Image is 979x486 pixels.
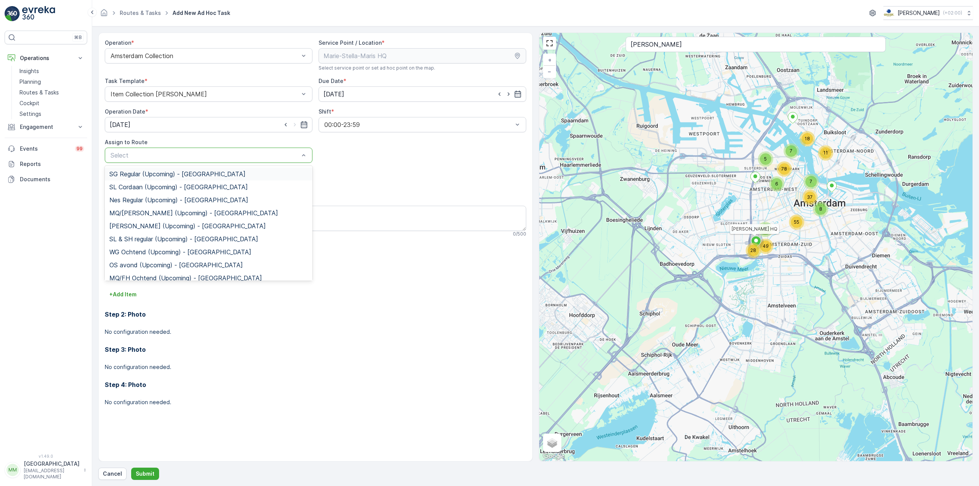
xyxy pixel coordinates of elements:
div: 5 [758,151,773,167]
div: MM [7,464,19,476]
span: 28 [750,247,756,253]
span: 49 [763,243,769,249]
p: Select [111,151,299,160]
span: 2 [764,226,766,232]
button: Cancel [98,468,127,480]
div: 18 [800,131,815,146]
span: MQ/[PERSON_NAME] (Upcoming) - [GEOGRAPHIC_DATA] [109,210,278,216]
div: 8 [813,202,828,217]
button: MM[GEOGRAPHIC_DATA][EMAIL_ADDRESS][DOMAIN_NAME] [5,460,87,480]
p: + Add Item [109,291,137,298]
span: WG Ochtend (Upcoming) - [GEOGRAPHIC_DATA] [109,249,251,255]
div: 78 [777,161,792,177]
h3: Step 2: Photo [105,310,526,319]
p: [EMAIL_ADDRESS][DOMAIN_NAME] [24,468,80,480]
span: 78 [781,166,787,172]
p: Insights [20,67,39,75]
span: v 1.49.0 [5,454,87,458]
a: Insights [16,66,87,76]
div: 49 [758,239,773,254]
p: No configuration needed. [105,363,526,371]
label: Assign to Route [105,139,148,145]
a: Documents [5,172,87,187]
a: Planning [16,76,87,87]
a: View Fullscreen [544,37,555,49]
div: 11 [818,145,833,161]
img: basis-logo_rgb2x.png [883,9,894,17]
div: 28 [746,243,761,258]
p: Operations [20,54,72,62]
span: 5 [764,156,767,162]
label: Operation [105,39,131,46]
p: No configuration needed. [105,398,526,406]
button: Submit [131,468,159,480]
img: Google [541,451,566,461]
p: Routes & Tasks [20,89,59,96]
p: No configuration needed. [105,328,526,336]
a: Cockpit [16,98,87,109]
label: Operation Date [105,108,145,115]
a: Open this area in Google Maps (opens a new window) [541,451,566,461]
span: Add New Ad Hoc Task [171,9,232,17]
div: 55 [789,215,804,230]
span: 55 [794,219,799,225]
span: 11 [823,150,828,156]
a: Routes & Tasks [120,10,161,16]
a: Events99 [5,141,87,156]
span: SG Regular (Upcoming) - [GEOGRAPHIC_DATA] [109,171,246,177]
span: 6 [775,181,778,187]
span: 18 [805,136,810,141]
p: Reports [20,160,84,168]
span: 7 [810,179,812,184]
p: [PERSON_NAME] [898,9,940,17]
button: +Add Item [105,288,141,301]
input: Marie-Stella-Maris HQ [319,48,526,63]
span: SL & SH regular (Upcoming) - [GEOGRAPHIC_DATA] [109,236,258,242]
label: Service Point / Location [319,39,382,46]
p: Cockpit [20,99,39,107]
span: OS avond (Upcoming) - [GEOGRAPHIC_DATA] [109,262,243,268]
h3: Step 4: Photo [105,380,526,389]
a: Routes & Tasks [16,87,87,98]
span: Select service point or set ad hoc point on the map. [319,65,435,71]
p: 99 [76,146,83,152]
span: [PERSON_NAME] (Upcoming) - [GEOGRAPHIC_DATA] [109,223,266,229]
a: Reports [5,156,87,172]
div: 7 [803,174,819,189]
span: + [548,57,551,63]
a: Layers [544,434,561,451]
a: Homepage [100,11,108,18]
span: 7 [790,148,792,154]
div: 2 [758,222,773,237]
p: [GEOGRAPHIC_DATA] [24,460,80,468]
a: Zoom Out [544,66,555,77]
h2: Task Template Configuration [105,249,526,261]
img: logo_light-DOdMpM7g.png [22,6,55,21]
p: ⌘B [74,34,82,41]
label: Task Template [105,78,145,84]
span: MQ/FH Ochtend (Upcoming) - [GEOGRAPHIC_DATA] [109,275,262,281]
button: Engagement [5,119,87,135]
a: Settings [16,109,87,119]
label: Due Date [319,78,343,84]
h3: Step 1: Item Size [105,270,526,279]
span: 37 [807,194,813,200]
p: Settings [20,110,41,118]
p: ( +02:00 ) [943,10,962,16]
h3: Step 3: Photo [105,345,526,354]
span: SL Cordaan (Upcoming) - [GEOGRAPHIC_DATA] [109,184,248,190]
div: 6 [769,176,784,192]
button: Operations [5,50,87,66]
img: logo [5,6,20,21]
label: Shift [319,108,331,115]
span: − [548,68,551,75]
input: dd/mm/yyyy [319,86,526,102]
div: 37 [802,190,818,205]
p: Engagement [20,123,72,131]
div: 7 [784,143,799,159]
p: Events [20,145,70,153]
a: Zoom In [544,54,555,66]
input: Search address or service points [626,37,886,52]
p: Cancel [103,470,122,478]
button: [PERSON_NAME](+02:00) [883,6,973,20]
